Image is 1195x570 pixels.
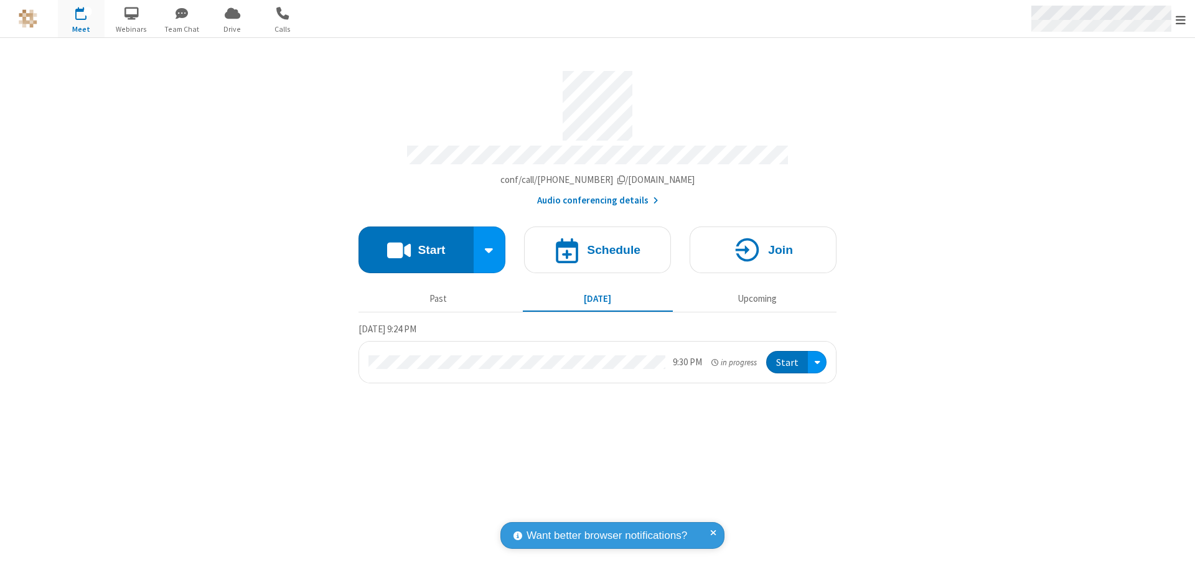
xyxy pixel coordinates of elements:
[84,7,92,16] div: 1
[768,244,793,256] h4: Join
[358,323,416,335] span: [DATE] 9:24 PM
[209,24,256,35] span: Drive
[58,24,105,35] span: Meet
[358,322,836,384] section: Today's Meetings
[682,287,832,311] button: Upcoming
[808,351,827,374] div: Open menu
[19,9,37,28] img: QA Selenium DO NOT DELETE OR CHANGE
[527,528,687,544] span: Want better browser notifications?
[500,174,695,185] span: Copy my meeting room link
[523,287,673,311] button: [DATE]
[418,244,445,256] h4: Start
[159,24,205,35] span: Team Chat
[474,227,506,273] div: Start conference options
[766,351,808,374] button: Start
[524,227,671,273] button: Schedule
[358,227,474,273] button: Start
[358,62,836,208] section: Account details
[108,24,155,35] span: Webinars
[500,173,695,187] button: Copy my meeting room linkCopy my meeting room link
[587,244,640,256] h4: Schedule
[673,355,702,370] div: 9:30 PM
[260,24,306,35] span: Calls
[537,194,658,208] button: Audio conferencing details
[711,357,757,368] em: in progress
[363,287,513,311] button: Past
[690,227,836,273] button: Join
